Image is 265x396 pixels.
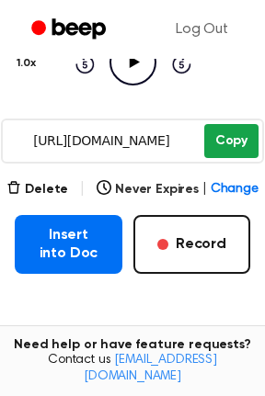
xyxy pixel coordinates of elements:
[211,180,259,199] span: Change
[15,48,42,79] button: 1.0x
[18,12,122,48] a: Beep
[11,353,254,385] span: Contact us
[84,354,217,383] a: [EMAIL_ADDRESS][DOMAIN_NAME]
[204,124,259,158] button: Copy
[6,180,68,199] button: Delete
[202,180,207,199] span: |
[157,7,247,51] a: Log Out
[15,215,122,274] button: Insert into Doc
[79,178,86,200] span: |
[97,180,259,199] button: Never Expires|Change
[133,215,250,274] button: Record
